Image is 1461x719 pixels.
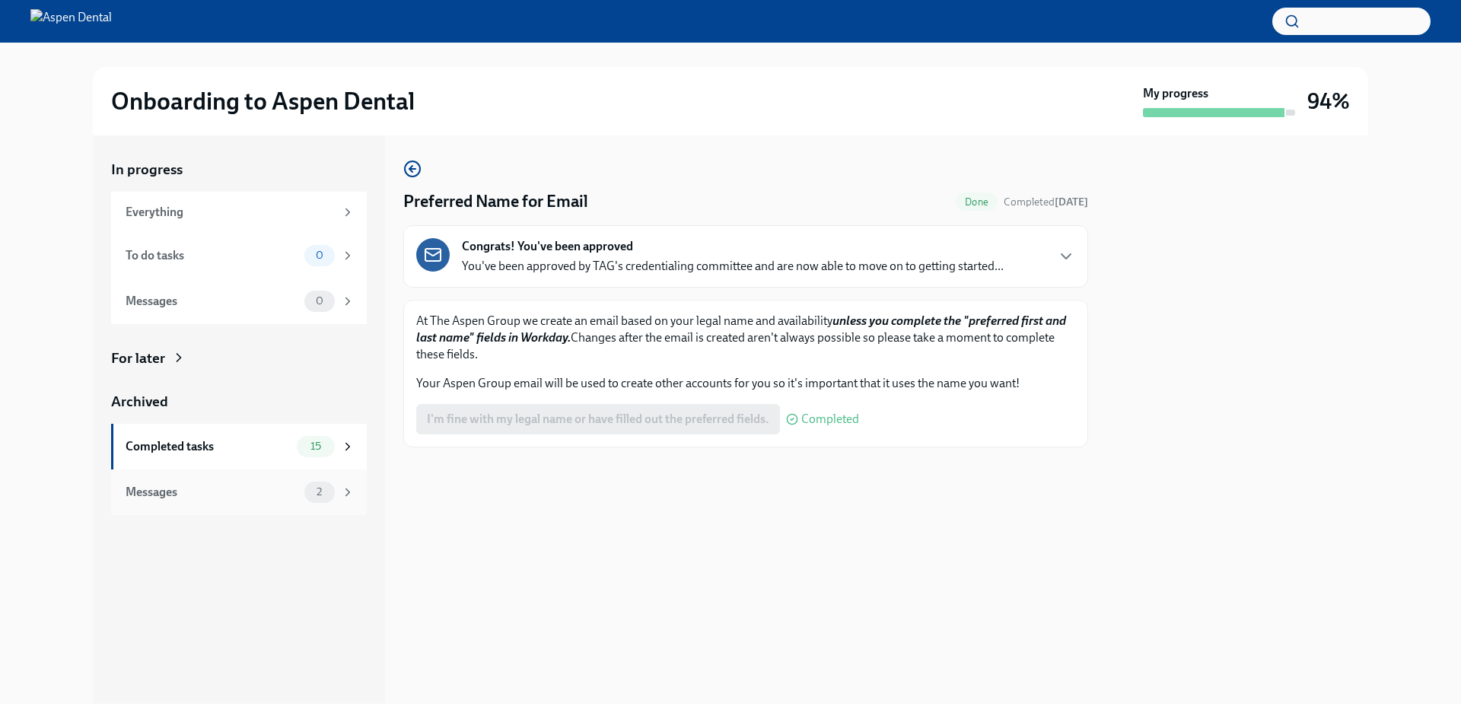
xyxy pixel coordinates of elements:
span: 0 [307,295,333,307]
h2: Onboarding to Aspen Dental [111,86,415,116]
a: To do tasks0 [111,233,367,278]
a: Messages0 [111,278,367,324]
a: Messages2 [111,469,367,515]
div: Messages [126,293,298,310]
h3: 94% [1307,87,1350,115]
img: Aspen Dental [30,9,112,33]
span: Done [956,196,998,208]
a: Completed tasks15 [111,424,367,469]
span: 2 [307,486,331,498]
a: Archived [111,392,367,412]
div: Everything [126,204,335,221]
div: To do tasks [126,247,298,264]
strong: [DATE] [1055,196,1088,208]
span: Completed [801,413,859,425]
span: 0 [307,250,333,261]
a: Everything [111,192,367,233]
p: You've been approved by TAG's credentialing committee and are now able to move on to getting star... [462,258,1004,275]
span: September 29th, 2025 20:22 [1004,195,1088,209]
div: Messages [126,484,298,501]
strong: My progress [1143,85,1208,102]
h4: Preferred Name for Email [403,190,588,213]
p: At The Aspen Group we create an email based on your legal name and availability Changes after the... [416,313,1075,363]
div: For later [111,348,165,368]
span: Completed [1004,196,1088,208]
strong: Congrats! You've been approved [462,238,633,255]
a: In progress [111,160,367,180]
a: For later [111,348,367,368]
div: Completed tasks [126,438,291,455]
p: Your Aspen Group email will be used to create other accounts for you so it's important that it us... [416,375,1075,392]
span: 15 [301,441,330,452]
